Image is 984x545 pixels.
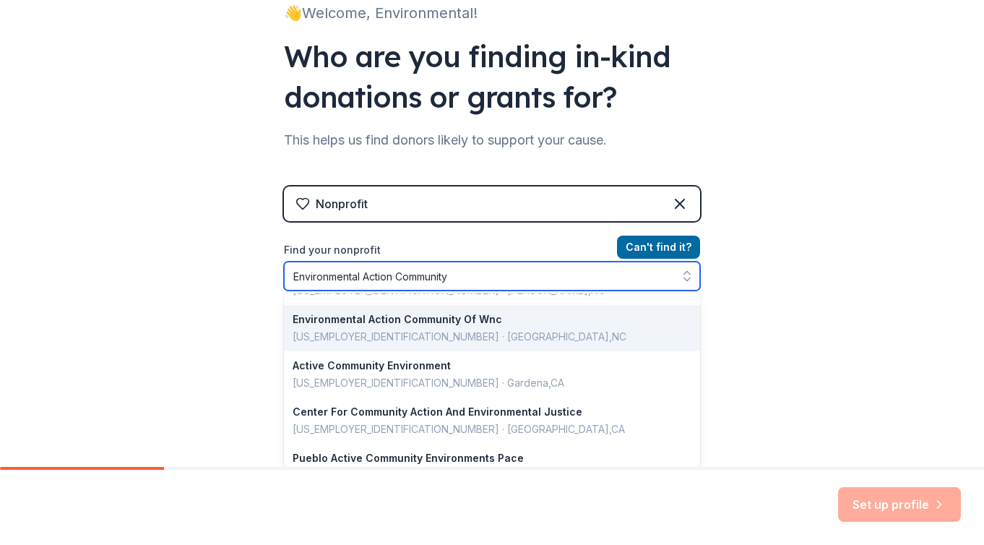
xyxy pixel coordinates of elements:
[293,374,674,392] div: [US_EMPLOYER_IDENTIFICATION_NUMBER] · Gardena , CA
[293,450,674,467] div: Pueblo Active Community Environments Pace
[293,328,674,346] div: [US_EMPLOYER_IDENTIFICATION_NUMBER] · [GEOGRAPHIC_DATA] , NC
[284,262,700,291] input: Search by name, EIN, or city
[293,357,674,374] div: Active Community Environment
[293,421,674,438] div: [US_EMPLOYER_IDENTIFICATION_NUMBER] · [GEOGRAPHIC_DATA] , CA
[293,311,674,328] div: Environmental Action Community Of Wnc
[293,403,674,421] div: Center For Community Action And Environmental Justice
